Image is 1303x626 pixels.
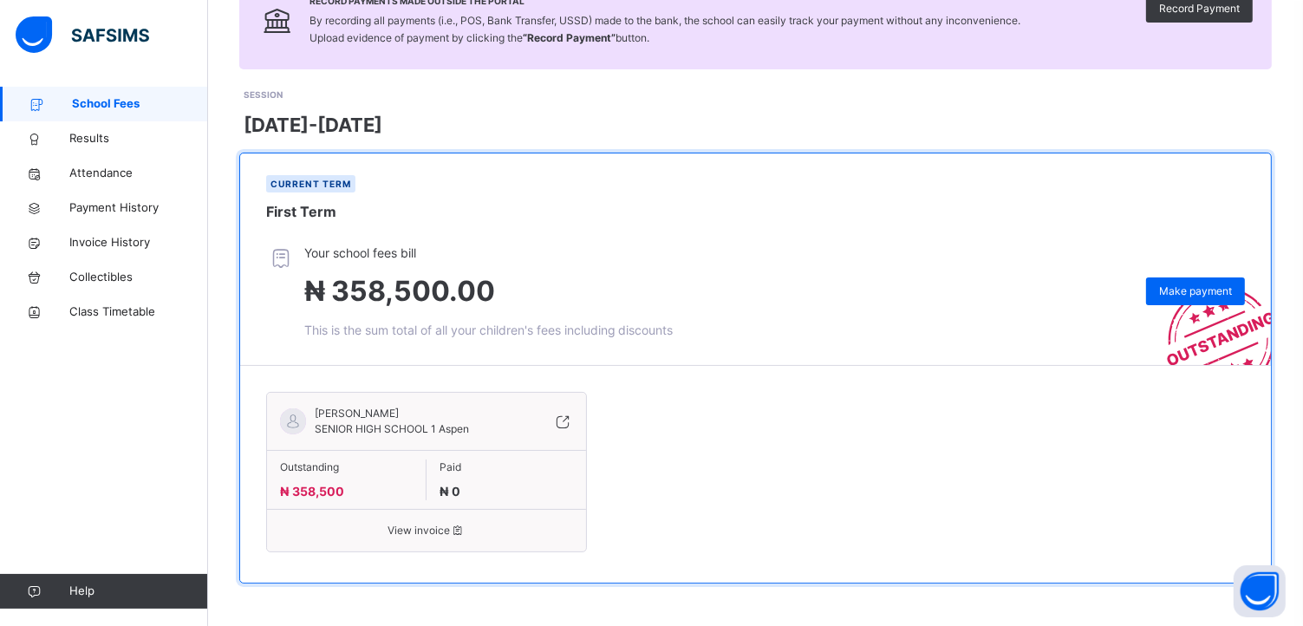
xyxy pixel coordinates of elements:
[440,484,460,499] span: ₦ 0
[304,274,495,308] span: ₦ 358,500.00
[270,179,351,189] span: Current term
[266,203,336,220] span: First Term
[523,31,616,44] b: “Record Payment”
[315,422,469,435] span: SENIOR HIGH SCHOOL 1 Aspen
[1145,266,1271,365] img: outstanding-stamp.3c148f88c3ebafa6da95868fa43343a1.svg
[69,583,207,600] span: Help
[280,484,344,499] span: ₦ 358,500
[69,234,208,251] span: Invoice History
[1234,565,1286,617] button: Open asap
[69,165,208,182] span: Attendance
[280,523,573,538] span: View invoice
[440,460,573,475] span: Paid
[1159,1,1240,16] span: Record Payment
[309,14,1020,44] span: By recording all payments (i.e., POS, Bank Transfer, USSD) made to the bank, the school can easil...
[16,16,149,53] img: safsims
[69,199,208,217] span: Payment History
[244,89,283,100] span: SESSION
[315,406,469,421] span: [PERSON_NAME]
[1159,284,1232,299] span: Make payment
[69,303,208,321] span: Class Timetable
[69,130,208,147] span: Results
[280,460,413,475] span: Outstanding
[304,323,674,337] span: This is the sum total of all your children's fees including discounts
[244,111,382,140] span: [DATE]-[DATE]
[304,244,674,262] span: Your school fees bill
[72,95,208,113] span: School Fees
[69,269,208,286] span: Collectibles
